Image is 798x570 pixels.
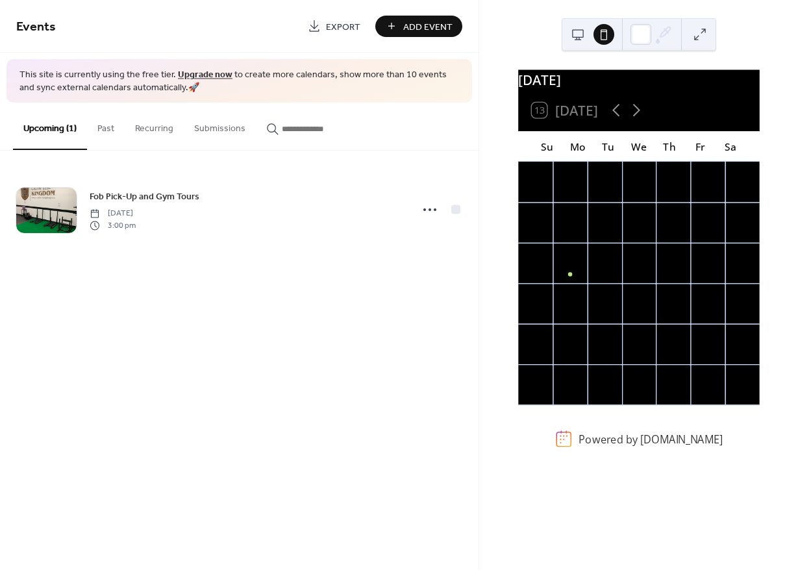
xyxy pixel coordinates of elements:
[734,331,749,346] div: 1
[597,291,612,306] div: 21
[666,291,680,306] div: 23
[528,169,543,184] div: 28
[631,251,646,266] div: 15
[631,331,646,346] div: 29
[528,291,543,306] div: 19
[700,210,715,225] div: 10
[734,251,749,266] div: 18
[666,169,680,184] div: 2
[528,331,543,346] div: 26
[375,16,462,37] button: Add Event
[734,372,749,387] div: 8
[326,20,360,34] span: Export
[654,131,684,162] div: Th
[579,432,723,446] div: Powered by
[684,131,715,162] div: Fr
[623,131,654,162] div: We
[597,251,612,266] div: 14
[734,291,749,306] div: 25
[666,251,680,266] div: 16
[13,103,87,150] button: Upcoming (1)
[631,169,646,184] div: 1
[562,131,593,162] div: Mo
[700,251,715,266] div: 17
[666,210,680,225] div: 9
[298,16,370,37] a: Export
[700,331,715,346] div: 31
[700,169,715,184] div: 3
[87,103,125,149] button: Past
[734,169,749,184] div: 4
[90,208,136,219] span: [DATE]
[666,331,680,346] div: 30
[90,190,199,204] span: Fob Pick-Up and Gym Tours
[528,372,543,387] div: 2
[562,331,577,346] div: 27
[562,291,577,306] div: 20
[562,210,577,225] div: 6
[597,372,612,387] div: 4
[125,103,184,149] button: Recurring
[178,66,232,84] a: Upgrade now
[666,372,680,387] div: 6
[700,372,715,387] div: 7
[90,189,199,204] a: Fob Pick-Up and Gym Tours
[597,169,612,184] div: 30
[640,432,723,446] a: [DOMAIN_NAME]
[532,131,562,162] div: Su
[716,131,746,162] div: Sa
[90,219,136,231] span: 3:00 pm
[700,291,715,306] div: 24
[403,20,453,34] span: Add Event
[597,331,612,346] div: 28
[631,291,646,306] div: 22
[16,14,56,40] span: Events
[734,210,749,225] div: 11
[562,169,577,184] div: 29
[631,372,646,387] div: 5
[597,210,612,225] div: 7
[19,69,459,94] span: This site is currently using the free tier. to create more calendars, show more than 10 events an...
[562,372,577,387] div: 3
[528,210,543,225] div: 5
[184,103,256,149] button: Submissions
[631,210,646,225] div: 8
[518,69,760,90] div: [DATE]
[562,251,577,266] div: 13
[593,131,623,162] div: Tu
[528,251,543,266] div: 12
